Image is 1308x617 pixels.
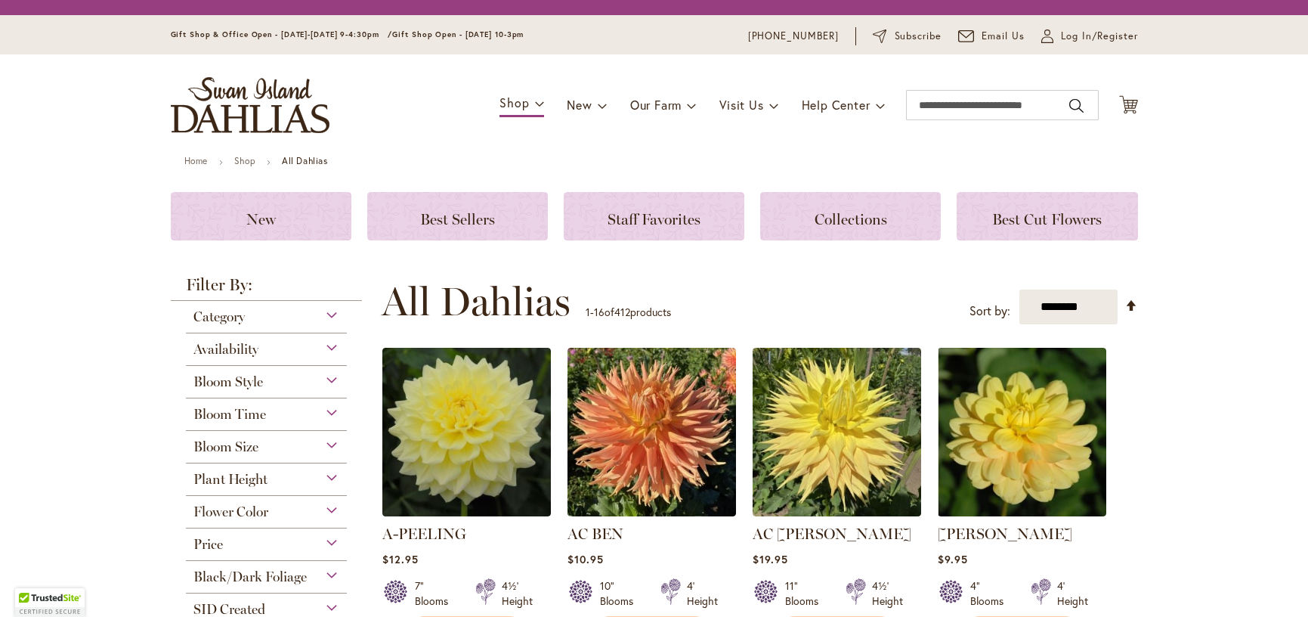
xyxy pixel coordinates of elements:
span: Shop [499,95,529,110]
div: 7" Blooms [415,578,457,609]
a: Email Us [958,29,1025,44]
a: Collections [760,192,941,240]
span: Availability [193,341,258,358]
span: Collections [815,210,887,228]
strong: Filter By: [171,277,363,301]
a: AC BEN [567,505,736,519]
span: Bloom Size [193,439,258,455]
div: 11" Blooms [785,578,827,609]
a: A-PEELING [382,525,466,543]
span: Email Us [982,29,1025,44]
span: Category [193,308,245,325]
div: TrustedSite Certified [15,588,85,617]
span: 1 [586,305,590,319]
a: [PHONE_NUMBER] [748,29,840,44]
a: Best Cut Flowers [957,192,1137,240]
a: [PERSON_NAME] [938,525,1072,543]
div: 4" Blooms [970,578,1013,609]
span: Bloom Time [193,406,266,423]
div: 4' Height [1057,578,1088,609]
a: A-Peeling [382,505,551,519]
a: store logo [171,77,329,133]
p: - of products [586,300,671,324]
button: Search [1069,94,1083,118]
a: AC Jeri [753,505,921,519]
span: New [567,97,592,113]
span: All Dahlias [382,279,571,324]
a: New [171,192,351,240]
a: Best Sellers [367,192,548,240]
a: Log In/Register [1041,29,1138,44]
span: Flower Color [193,504,268,520]
span: Help Center [802,97,870,113]
div: 10" Blooms [600,578,642,609]
span: Black/Dark Foliage [193,569,307,585]
span: Plant Height [193,471,267,488]
span: Log In/Register [1061,29,1138,44]
span: Bloom Style [193,374,263,390]
span: Subscribe [895,29,942,44]
span: Best Cut Flowers [992,210,1102,228]
a: AC BEN [567,525,623,543]
span: $12.95 [382,552,419,566]
a: AHOY MATEY [938,505,1106,519]
div: 4½' Height [872,578,903,609]
span: $10.95 [567,552,604,566]
span: Our Farm [630,97,682,113]
span: Price [193,536,223,553]
span: $9.95 [938,552,968,566]
div: 4½' Height [502,578,533,609]
span: 16 [594,305,605,319]
a: Subscribe [873,29,942,44]
strong: All Dahlias [282,155,328,166]
img: A-Peeling [382,348,551,516]
span: Gift Shop & Office Open - [DATE]-[DATE] 9-4:30pm / [171,29,393,39]
img: AC BEN [567,348,736,516]
span: New [246,210,276,228]
span: $19.95 [753,552,788,566]
a: Home [184,155,208,166]
label: Sort by: [969,297,1010,325]
div: 4' Height [687,578,718,609]
a: Staff Favorites [564,192,744,240]
a: Shop [234,155,255,166]
span: Gift Shop Open - [DATE] 10-3pm [392,29,524,39]
span: 412 [614,305,630,319]
span: Best Sellers [420,210,495,228]
a: AC [PERSON_NAME] [753,525,911,543]
img: AHOY MATEY [938,348,1106,516]
span: Visit Us [719,97,763,113]
span: Staff Favorites [608,210,700,228]
img: AC Jeri [753,348,921,516]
